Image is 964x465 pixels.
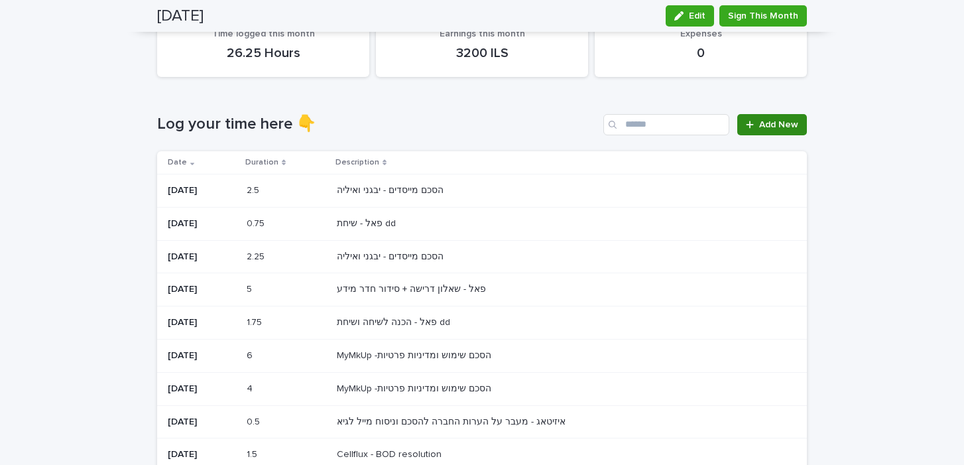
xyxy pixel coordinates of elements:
[157,273,807,306] tr: [DATE]55 פאל - שאלון דרישה + סידור חדר מידעפאל - שאלון דרישה + סידור חדר מידע
[335,155,379,170] p: Description
[392,45,572,61] p: 3200 ILS
[168,251,236,263] p: [DATE]
[247,216,267,230] p: 0.75
[337,446,444,460] p: Cellflux - BOD resolution
[337,348,494,362] p: MyMkUp -הסכם שימוש ומדיניות פרטיות
[337,182,446,196] p: הסכם מייסדים - יבגני ואיליה
[337,281,489,295] p: פאל - שאלון דרישה + סידור חדר מידע
[157,7,204,26] h2: [DATE]
[247,381,255,395] p: 4
[247,348,255,362] p: 6
[737,114,807,135] a: Add New
[173,45,353,61] p: 26.25 Hours
[157,405,807,438] tr: [DATE]0.50.5 איזיטאג - מעבר על הערות החברה להסכם וניסוח מייל לגיאאיזיטאג - מעבר על הערות החברה לה...
[168,284,236,295] p: [DATE]
[247,446,260,460] p: 1.5
[337,314,453,328] p: פאל - הכנה לשיחה ושיחת dd
[245,155,278,170] p: Duration
[337,414,568,428] p: איזיטאג - מעבר על הערות החברה להסכם וניסוח מייל לגיא
[337,216,398,230] p: פאל - שיחת dd
[611,45,791,61] p: 0
[157,174,807,207] tr: [DATE]2.52.5 הסכם מייסדים - יבגני ואיליההסכם מייסדים - יבגני ואיליה
[157,207,807,240] tr: [DATE]0.750.75 פאל - שיחת ddפאל - שיחת dd
[689,11,705,21] span: Edit
[157,240,807,273] tr: [DATE]2.252.25 הסכם מייסדים - יבגני ואיליההסכם מייסדים - יבגני ואיליה
[680,29,722,38] span: Expenses
[759,120,798,129] span: Add New
[157,115,598,134] h1: Log your time here 👇
[719,5,807,27] button: Sign This Month
[168,317,236,328] p: [DATE]
[168,185,236,196] p: [DATE]
[247,182,262,196] p: 2.5
[168,417,236,428] p: [DATE]
[603,114,729,135] input: Search
[440,29,525,38] span: Earnings this month
[212,29,315,38] span: Time logged this month
[168,449,236,460] p: [DATE]
[168,350,236,362] p: [DATE]
[168,155,187,170] p: Date
[168,383,236,395] p: [DATE]
[728,9,798,23] span: Sign This Month
[247,314,265,328] p: 1.75
[168,218,236,230] p: [DATE]
[337,381,494,395] p: MyMkUp -הסכם שימוש ומדיניות פרטיות
[666,5,714,27] button: Edit
[247,249,267,263] p: 2.25
[157,372,807,405] tr: [DATE]44 MyMkUp -הסכם שימוש ומדיניות פרטיותMyMkUp -הסכם שימוש ומדיניות פרטיות
[157,339,807,372] tr: [DATE]66 MyMkUp -הסכם שימוש ומדיניות פרטיותMyMkUp -הסכם שימוש ומדיניות פרטיות
[247,281,255,295] p: 5
[337,249,446,263] p: הסכם מייסדים - יבגני ואיליה
[157,306,807,340] tr: [DATE]1.751.75 פאל - הכנה לשיחה ושיחת ddפאל - הכנה לשיחה ושיחת dd
[247,414,263,428] p: 0.5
